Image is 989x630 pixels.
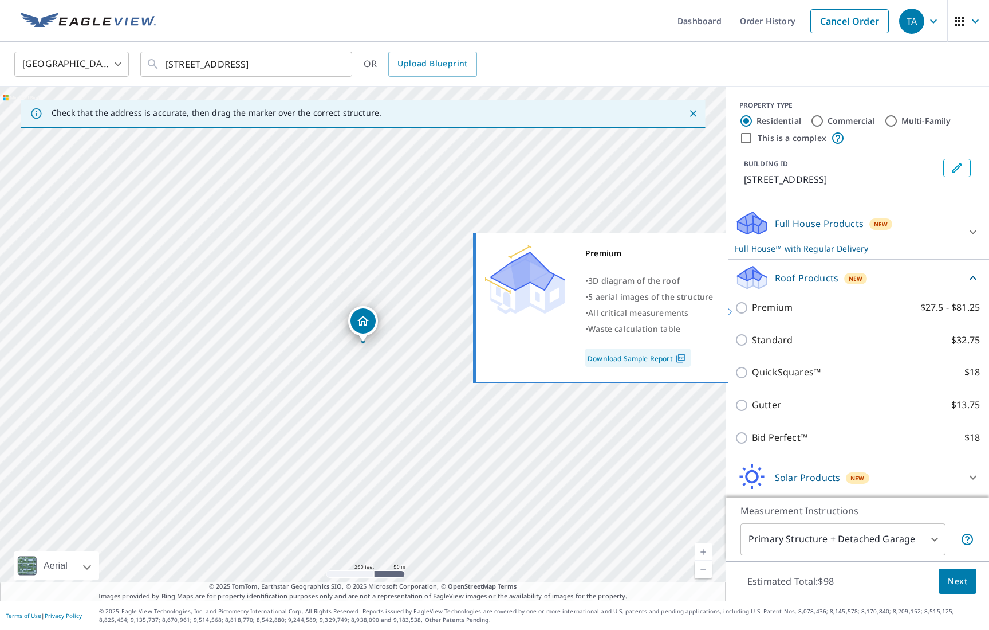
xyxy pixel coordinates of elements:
a: Privacy Policy [45,612,82,620]
p: [STREET_ADDRESS] [744,173,939,186]
p: Full House Products [775,217,864,230]
p: Check that the address is accurate, then drag the marker over the correct structure. [52,108,381,118]
p: © 2025 Eagle View Technologies, Inc. and Pictometry International Corp. All Rights Reserved. Repo... [99,607,983,624]
p: Roof Products [775,271,838,285]
div: Aerial [40,551,71,580]
p: Premium [752,300,793,315]
a: Terms of Use [6,612,41,620]
div: PROPERTY TYPE [739,100,975,111]
span: New [849,274,863,283]
span: New [874,220,888,229]
div: Premium [585,245,714,261]
div: Roof ProductsNew [735,264,980,291]
div: • [585,273,714,289]
div: • [585,305,714,321]
button: Next [939,569,976,594]
span: 5 aerial images of the structure [588,291,713,302]
p: Standard [752,333,793,347]
span: Your report will include the primary structure and a detached garage if one exists. [960,533,974,546]
div: • [585,321,714,337]
label: Residential [756,115,801,127]
span: Waste calculation table [588,323,680,334]
a: Upload Blueprint [388,52,476,77]
div: TA [899,9,924,34]
p: $18 [964,431,980,445]
p: Estimated Total: $98 [738,569,843,594]
p: $32.75 [951,333,980,347]
a: Cancel Order [810,9,889,33]
p: Full House™ with Regular Delivery [735,242,959,255]
div: Full House ProductsNewFull House™ with Regular Delivery [735,210,980,255]
p: $27.5 - $81.25 [920,300,980,315]
p: Measurement Instructions [740,504,974,518]
p: $13.75 [951,398,980,412]
p: QuickSquares™ [752,365,821,379]
p: Gutter [752,398,781,412]
button: Edit building 1 [943,159,971,177]
label: This is a complex [758,132,826,144]
span: © 2025 TomTom, Earthstar Geographics SIO, © 2025 Microsoft Corporation, © [209,582,517,592]
span: Upload Blueprint [397,57,467,71]
img: Pdf Icon [673,353,688,363]
a: Current Level 17, Zoom In [695,543,712,561]
div: • [585,289,714,305]
div: Primary Structure + Detached Garage [740,523,945,555]
div: Dropped pin, building 1, Residential property, 5923 Shortleaf Ct Saint Louis, MO 63128 [348,306,378,342]
a: Download Sample Report [585,349,691,367]
div: Solar ProductsNew [735,464,980,491]
div: Aerial [14,551,99,580]
input: Search by address or latitude-longitude [166,48,329,80]
a: Current Level 17, Zoom Out [695,561,712,578]
div: OR [364,52,477,77]
p: | [6,612,82,619]
span: Next [948,574,967,589]
p: Solar Products [775,471,840,484]
img: EV Logo [21,13,156,30]
span: 3D diagram of the roof [588,275,680,286]
label: Commercial [828,115,875,127]
span: New [850,474,865,483]
label: Multi-Family [901,115,951,127]
p: Bid Perfect™ [752,431,807,445]
button: Close [685,106,700,121]
p: BUILDING ID [744,159,788,169]
a: Terms [498,582,517,590]
div: [GEOGRAPHIC_DATA] [14,48,129,80]
span: All critical measurements [588,307,688,318]
a: OpenStreetMap [448,582,496,590]
img: Premium [485,245,565,314]
p: $18 [964,365,980,379]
